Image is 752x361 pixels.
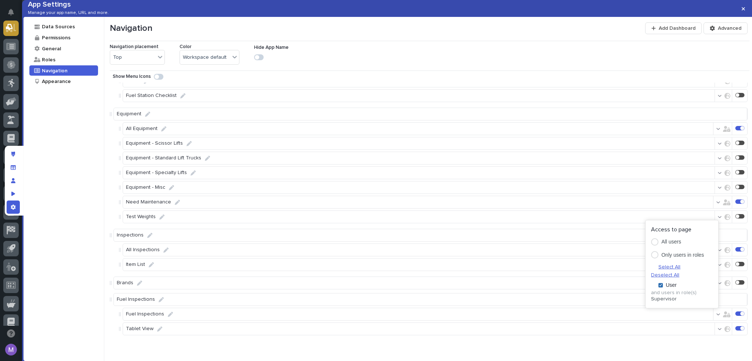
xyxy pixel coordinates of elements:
[126,261,145,268] p: Item List
[117,296,155,303] p: Fuel Inspections
[25,82,120,89] div: Start new chat
[65,145,80,151] span: [DATE]
[126,199,171,205] p: Need Maintenance
[113,54,122,61] span: Top
[126,247,160,253] p: All Inspections
[7,118,19,130] img: Brittany
[117,280,133,286] p: Brands
[645,22,702,34] button: Add Dashboard
[9,9,19,21] div: Notifications
[28,10,109,15] p: Manage your app name, URL and more.
[117,232,144,238] p: Inspections
[61,125,64,131] span: •
[65,125,80,131] span: [DATE]
[125,84,134,93] button: Start new chat
[3,4,19,20] button: Notifications
[658,264,680,270] button: Select All
[113,74,151,80] p: Show Menu Icons
[651,290,697,302] span: and users in role(s)
[110,23,152,34] p: Navigation
[23,145,59,151] span: [PERSON_NAME]
[73,194,89,199] span: Pylon
[7,161,20,174] div: Manage fields and data
[659,26,695,31] span: Add Dashboard
[41,67,68,74] div: Navigation
[126,140,183,147] p: Equipment - Scissor Lifts
[7,176,13,182] div: 📖
[117,111,141,117] p: Equipment
[254,45,289,51] p: Hide App Name
[4,173,43,186] a: 📖Help Docs
[126,311,164,317] p: Fuel Inspections
[126,326,153,332] p: Tablet View
[661,252,704,257] span: Only users in roles
[126,214,156,220] p: Test Weights
[41,78,71,85] div: Appearance
[180,44,191,50] p: Color
[651,227,691,232] span: Access to page
[126,155,201,161] p: Equipment - Standard Lift Trucks
[704,22,748,34] button: Advanced
[114,105,134,114] button: See all
[7,201,20,214] div: App settings
[661,239,681,245] span: All users
[651,272,679,278] button: Deselect All
[7,82,21,95] img: 1736555164131-43832dd5-751b-4058-ba23-39d91318e5a0
[41,45,61,52] div: General
[7,187,20,201] div: Preview as
[7,138,19,150] img: Matthew Hall
[25,89,93,95] div: We're available if you need us!
[43,173,97,186] a: 🔗Onboarding Call
[23,125,59,131] span: [PERSON_NAME]
[718,26,741,31] span: Advanced
[183,54,227,61] span: Workspace default
[15,126,21,131] img: 1736555164131-43832dd5-751b-4058-ba23-39d91318e5a0
[126,126,158,132] p: All Equipment
[41,56,55,63] div: Roles
[3,326,19,341] button: Open support chat
[41,23,75,30] div: Data Sources
[126,170,187,176] p: Equipment - Specialty Lifts
[41,34,70,41] div: Permissions
[7,174,20,187] div: Manage users
[52,193,89,199] a: Powered byPylon
[126,184,165,191] p: Equipment - Misc
[126,93,177,99] p: Fuel Station Checklist
[7,148,20,161] div: Edit layout
[15,176,40,183] span: Help Docs
[3,342,19,357] button: users-avatar
[7,29,134,41] p: Welcome 👋
[7,7,22,22] img: Stacker
[61,145,64,151] span: •
[666,282,677,288] p: User
[53,176,94,183] span: Onboarding Call
[46,176,52,182] div: 🔗
[7,107,49,113] div: Past conversations
[7,41,134,53] p: How can we help?
[651,296,677,302] span: Supervisor
[110,44,159,50] p: Navigation placement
